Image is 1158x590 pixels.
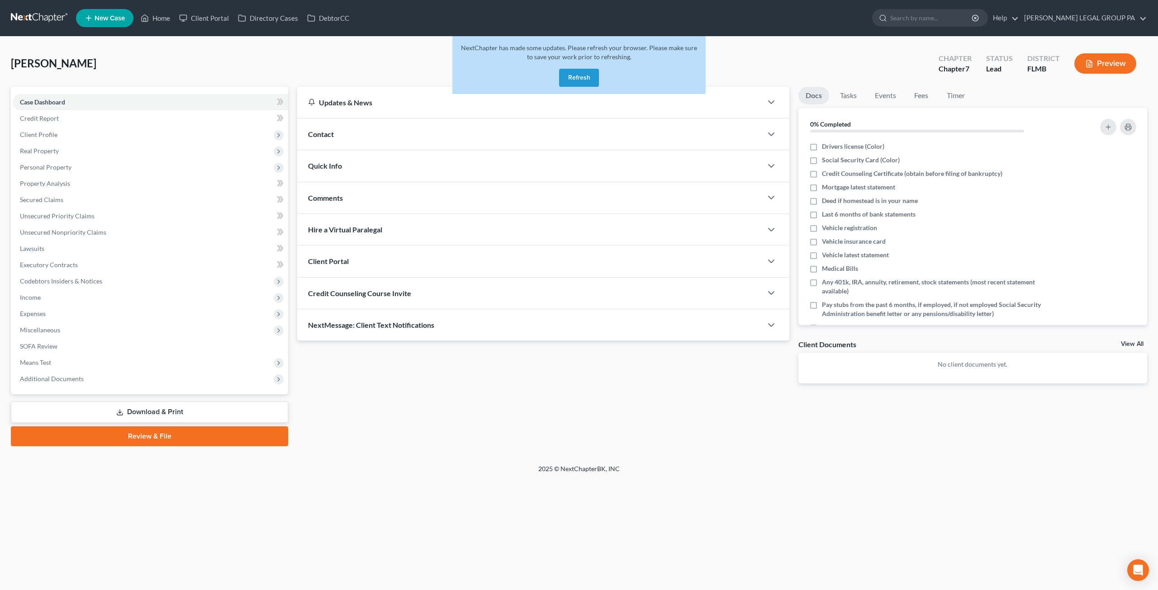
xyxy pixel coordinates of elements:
[13,175,288,192] a: Property Analysis
[20,147,59,155] span: Real Property
[303,10,354,26] a: DebtorCC
[907,87,936,104] a: Fees
[308,321,434,329] span: NextMessage: Client Text Notifications
[20,228,106,236] span: Unsecured Nonpriority Claims
[559,69,599,87] button: Refresh
[13,257,288,273] a: Executory Contracts
[20,98,65,106] span: Case Dashboard
[13,338,288,354] a: SOFA Review
[822,237,886,246] span: Vehicle insurance card
[308,225,382,234] span: Hire a Virtual Paralegal
[939,53,972,64] div: Chapter
[20,310,46,317] span: Expenses
[11,426,288,446] a: Review & File
[822,210,916,219] span: Last 6 months of bank statements
[308,289,411,297] span: Credit Counseling Course Invite
[822,250,889,260] span: Vehicle latest statement
[20,293,41,301] span: Income
[20,196,63,203] span: Secured Claims
[986,53,1013,64] div: Status
[822,196,918,205] span: Deed if homestead is in your name
[461,44,697,61] span: NextChapter has made some updates. Please refresh your browser. Please make sure to save your wor...
[1020,10,1147,26] a: [PERSON_NAME] LEGAL GROUP PA
[308,98,751,107] div: Updates & News
[13,241,288,257] a: Lawsuits
[95,15,125,22] span: New Case
[822,156,900,165] span: Social Security Card (Color)
[798,340,856,349] div: Client Documents
[20,245,44,252] span: Lawsuits
[20,131,57,138] span: Client Profile
[868,87,903,104] a: Events
[20,261,78,269] span: Executory Contracts
[822,169,1002,178] span: Credit Counseling Certificate (obtain before filing of bankruptcy)
[20,163,71,171] span: Personal Property
[822,264,858,273] span: Medical Bills
[822,300,1052,318] span: Pay stubs from the past 6 months, if employed, if not employed Social Security Administration ben...
[11,401,288,423] a: Download & Print
[308,161,342,170] span: Quick Info
[1127,559,1149,581] div: Open Intercom Messenger
[806,360,1140,369] p: No client documents yet.
[11,57,96,70] span: [PERSON_NAME]
[13,94,288,110] a: Case Dashboard
[798,87,829,104] a: Docs
[20,212,95,220] span: Unsecured Priority Claims
[1074,53,1136,74] button: Preview
[13,110,288,127] a: Credit Report
[20,277,102,285] span: Codebtors Insiders & Notices
[308,130,334,138] span: Contact
[988,10,1019,26] a: Help
[20,326,60,334] span: Miscellaneous
[822,223,877,232] span: Vehicle registration
[20,342,57,350] span: SOFA Review
[890,9,973,26] input: Search by name...
[321,464,837,481] div: 2025 © NextChapterBK, INC
[822,323,948,332] span: Profit & Loss Statements for prior 12 months
[308,257,349,265] span: Client Portal
[833,87,864,104] a: Tasks
[1027,53,1060,64] div: District
[986,64,1013,74] div: Lead
[20,375,84,382] span: Additional Documents
[13,208,288,224] a: Unsecured Priority Claims
[13,224,288,241] a: Unsecured Nonpriority Claims
[233,10,303,26] a: Directory Cases
[13,192,288,208] a: Secured Claims
[136,10,175,26] a: Home
[822,142,884,151] span: Drivers license (Color)
[1027,64,1060,74] div: FLMB
[308,194,343,202] span: Comments
[940,87,972,104] a: Timer
[810,120,851,128] strong: 0% Completed
[965,64,969,73] span: 7
[20,114,59,122] span: Credit Report
[1121,341,1144,347] a: View All
[939,64,972,74] div: Chapter
[20,179,70,187] span: Property Analysis
[822,183,895,192] span: Mortgage latest statement
[822,278,1052,296] span: Any 401k, IRA, annuity, retirement, stock statements (most recent statement available)
[175,10,233,26] a: Client Portal
[20,359,51,366] span: Means Test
